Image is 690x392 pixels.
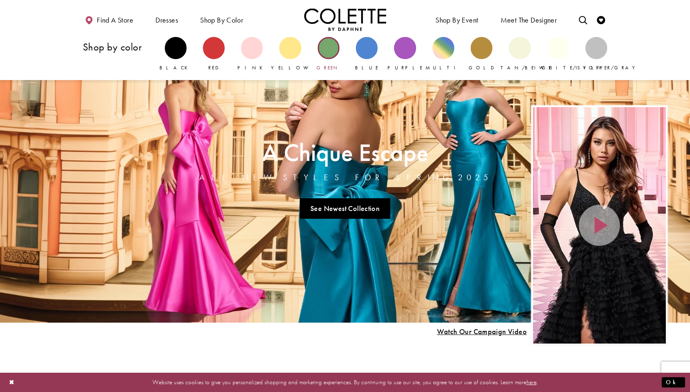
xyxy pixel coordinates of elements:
[499,8,559,31] a: Meet the designer
[577,64,639,71] span: Silver/Gray
[5,375,19,390] button: Close Dialog
[241,37,263,71] a: Pink
[501,64,552,71] span: Tan/Beige
[437,328,527,336] span: Play Slide #15 Video
[585,37,607,71] a: Silver/Gray
[279,37,301,71] a: Yellow
[435,16,478,24] span: Shop By Event
[208,64,219,71] span: Red
[433,37,454,71] a: Multi
[471,37,492,71] a: Gold
[237,64,267,71] span: Pink
[304,8,386,31] img: Colette by Daphne
[83,8,135,31] a: Find a store
[271,64,312,71] span: Yellow
[165,37,187,71] a: Black
[203,37,225,71] a: Red
[577,8,589,31] a: Toggle search
[501,16,557,24] span: Meet the designer
[155,16,178,24] span: Dresses
[539,64,607,71] span: White/Ivory
[198,8,245,31] span: Shop by color
[547,37,569,71] a: White/Ivory
[595,8,607,31] a: Check Wishlist
[83,41,157,53] h3: Shop by color
[197,195,494,222] ul: Slider Links
[426,64,461,71] span: Multi
[317,64,341,71] span: Green
[469,64,495,71] span: Gold
[387,64,423,71] span: Purple
[318,37,339,71] a: Green
[356,37,378,71] a: Blue
[153,8,180,31] span: Dresses
[159,64,192,71] span: Black
[355,64,378,71] span: Blue
[526,378,537,386] a: here
[300,198,391,219] a: See Newest Collection A Chique Escape All New Styles For Spring 2025
[509,37,531,71] a: Tan/Beige
[433,8,480,31] span: Shop By Event
[59,377,631,388] p: Website uses cookies to give you personalized shopping and marketing experiences. By continuing t...
[394,37,416,71] a: Purple
[662,377,685,387] button: Submit Dialog
[97,16,133,24] span: Find a store
[304,8,386,31] a: Visit Home Page
[200,16,243,24] span: Shop by color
